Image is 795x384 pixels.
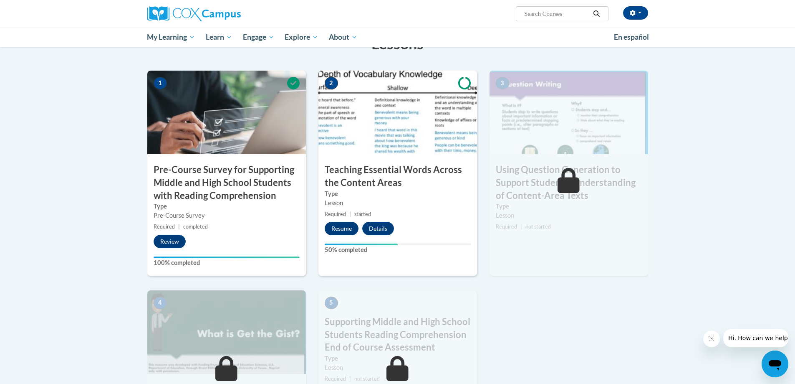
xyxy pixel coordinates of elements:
[614,33,649,41] span: En español
[349,211,351,217] span: |
[200,28,237,47] a: Learn
[285,32,318,42] span: Explore
[154,77,167,89] span: 1
[154,235,186,248] button: Review
[154,258,300,267] label: 100% completed
[147,71,306,154] img: Course Image
[325,189,471,198] label: Type
[325,198,471,208] div: Lesson
[142,28,201,47] a: My Learning
[325,244,398,245] div: Your progress
[154,297,167,309] span: 4
[323,28,363,47] a: About
[496,202,642,211] label: Type
[329,32,357,42] span: About
[325,297,338,309] span: 5
[318,71,477,154] img: Course Image
[147,32,195,42] span: My Learning
[354,211,371,217] span: started
[325,376,346,382] span: Required
[354,376,380,382] span: not started
[362,222,394,235] button: Details
[496,211,642,220] div: Lesson
[206,32,232,42] span: Learn
[325,77,338,89] span: 2
[318,163,477,189] h3: Teaching Essential Words Across the Content Areas
[154,224,175,230] span: Required
[325,211,346,217] span: Required
[523,9,590,19] input: Search Courses
[147,163,306,202] h3: Pre-Course Survey for Supporting Middle and High School Students with Reading Comprehension
[183,224,208,230] span: completed
[154,211,300,220] div: Pre-Course Survey
[147,290,306,374] img: Course Image
[325,245,471,254] label: 50% completed
[147,6,241,21] img: Cox Campus
[5,6,68,13] span: Hi. How can we help?
[496,224,517,230] span: Required
[490,163,648,202] h3: Using Question Generation to Support Studentsʹ Understanding of Content-Area Texts
[490,71,648,154] img: Course Image
[154,257,300,258] div: Your progress
[147,6,306,21] a: Cox Campus
[762,351,788,377] iframe: Button to launch messaging window
[520,224,522,230] span: |
[325,354,471,363] label: Type
[723,329,788,347] iframe: Message from company
[608,28,654,46] a: En español
[154,202,300,211] label: Type
[279,28,323,47] a: Explore
[325,222,358,235] button: Resume
[325,363,471,372] div: Lesson
[590,9,603,19] button: Search
[623,6,648,20] button: Account Settings
[703,331,720,347] iframe: Close message
[237,28,280,47] a: Engage
[496,77,509,89] span: 3
[178,224,180,230] span: |
[349,376,351,382] span: |
[243,32,274,42] span: Engage
[318,315,477,354] h3: Supporting Middle and High School Students Reading Comprehension End of Course Assessment
[135,28,661,47] div: Main menu
[525,224,551,230] span: not started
